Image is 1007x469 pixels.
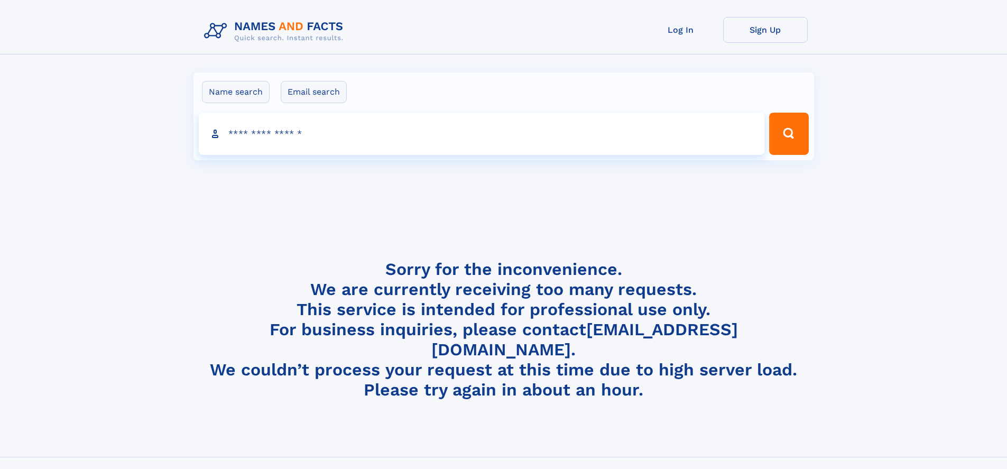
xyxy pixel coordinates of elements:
[202,81,270,103] label: Name search
[200,259,808,400] h4: Sorry for the inconvenience. We are currently receiving too many requests. This service is intend...
[639,17,723,43] a: Log In
[199,113,765,155] input: search input
[281,81,347,103] label: Email search
[723,17,808,43] a: Sign Up
[200,17,352,45] img: Logo Names and Facts
[431,319,738,360] a: [EMAIL_ADDRESS][DOMAIN_NAME]
[769,113,808,155] button: Search Button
